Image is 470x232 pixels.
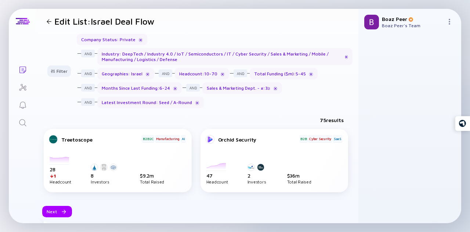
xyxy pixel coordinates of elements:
[97,97,204,108] div: Latest Investment Round : Seed / A-Round
[61,136,141,143] div: Treetoscope
[91,180,119,183] div: Investors
[77,34,147,45] div: Company Status : Private
[155,135,180,142] div: Manufacturing
[382,16,444,22] div: Boaz Peer
[287,180,311,183] div: Total Raised
[54,16,154,26] h1: Edit List: Israel Deal Flow
[218,136,299,143] div: Orchid Security
[140,180,164,183] div: Total Raised
[9,60,36,78] a: Lists
[97,68,154,79] div: Geographies : Israel
[9,78,36,96] a: Investor Map
[181,135,186,142] div: AI
[46,65,72,77] div: Filter
[9,96,36,113] a: Reminders
[142,135,154,142] div: B2B2C
[382,23,444,28] div: Boaz Peer's Team
[250,68,318,79] div: Total Funding ($m) : 5 - 45
[91,172,119,179] div: 8
[47,65,71,77] button: Filter
[202,82,282,94] div: Sales & Marketing Dept. - # : 3 ≥
[300,135,307,142] div: B2B
[140,172,164,179] div: $ 9.2m
[247,180,267,183] div: Investors
[308,135,332,142] div: Cyber Security
[9,113,36,131] a: Search
[42,206,72,217] button: Next
[97,82,182,94] div: Months Since Last Funding : 6 - 24
[247,172,267,179] div: 2
[287,172,311,179] div: $ 36m
[446,19,452,25] img: Menu
[320,117,344,123] div: 75 results
[333,135,342,142] div: SaaS
[97,48,352,65] div: Industry : DeepTech / Industry 4.0 / IoT / Semiconductors / IT / Cyber Security / Sales & Marketi...
[175,68,229,79] div: Headcount : 10 - 70
[364,15,379,29] img: Boaz Profile Picture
